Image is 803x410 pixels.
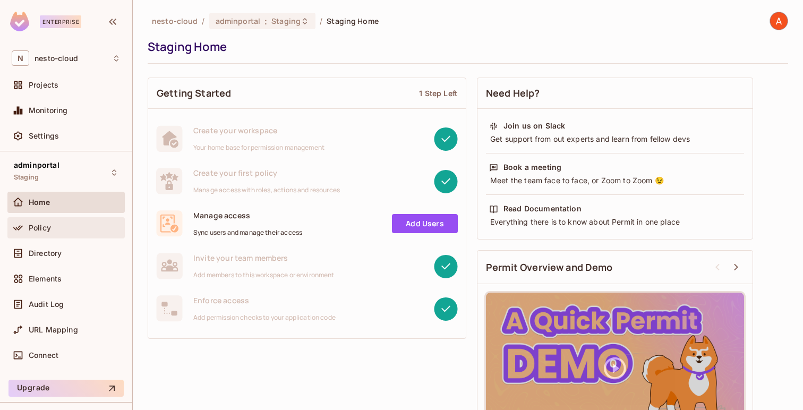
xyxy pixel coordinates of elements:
button: Upgrade [8,380,124,397]
div: Enterprise [40,15,81,28]
li: / [202,16,204,26]
div: Join us on Slack [503,121,565,131]
span: adminportal [14,161,59,169]
span: URL Mapping [29,326,78,334]
span: Staging Home [327,16,379,26]
span: Add members to this workspace or environment [193,271,335,279]
span: Elements [29,275,62,283]
span: N [12,50,29,66]
div: Everything there is to know about Permit in one place [489,217,741,227]
div: Staging Home [148,39,783,55]
a: Add Users [392,214,458,233]
div: Book a meeting [503,162,561,173]
span: Need Help? [486,87,540,100]
div: Meet the team face to face, or Zoom to Zoom 😉 [489,175,741,186]
span: Directory [29,249,62,258]
span: Manage access [193,210,302,220]
span: Sync users and manage their access [193,228,302,237]
li: / [320,16,322,26]
div: 1 Step Left [419,88,457,98]
span: Enforce access [193,295,336,305]
span: Policy [29,224,51,232]
span: Manage access with roles, actions and resources [193,186,340,194]
span: Invite your team members [193,253,335,263]
span: Home [29,198,50,207]
span: Create your workspace [193,125,324,135]
span: Settings [29,132,59,140]
span: the active workspace [152,16,198,26]
span: Add permission checks to your application code [193,313,336,322]
span: : [264,17,268,25]
span: Getting Started [157,87,231,100]
span: Audit Log [29,300,64,309]
span: Your home base for permission management [193,143,324,152]
span: Monitoring [29,106,68,115]
span: Workspace: nesto-cloud [35,54,78,63]
span: Permit Overview and Demo [486,261,613,274]
span: Connect [29,351,58,360]
span: adminportal [216,16,260,26]
span: Create your first policy [193,168,340,178]
span: Projects [29,81,58,89]
img: Adel Ati [770,12,788,30]
span: Staging [14,173,39,182]
img: SReyMgAAAABJRU5ErkJggg== [10,12,29,31]
span: Staging [271,16,301,26]
div: Read Documentation [503,203,582,214]
div: Get support from out experts and learn from fellow devs [489,134,741,144]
